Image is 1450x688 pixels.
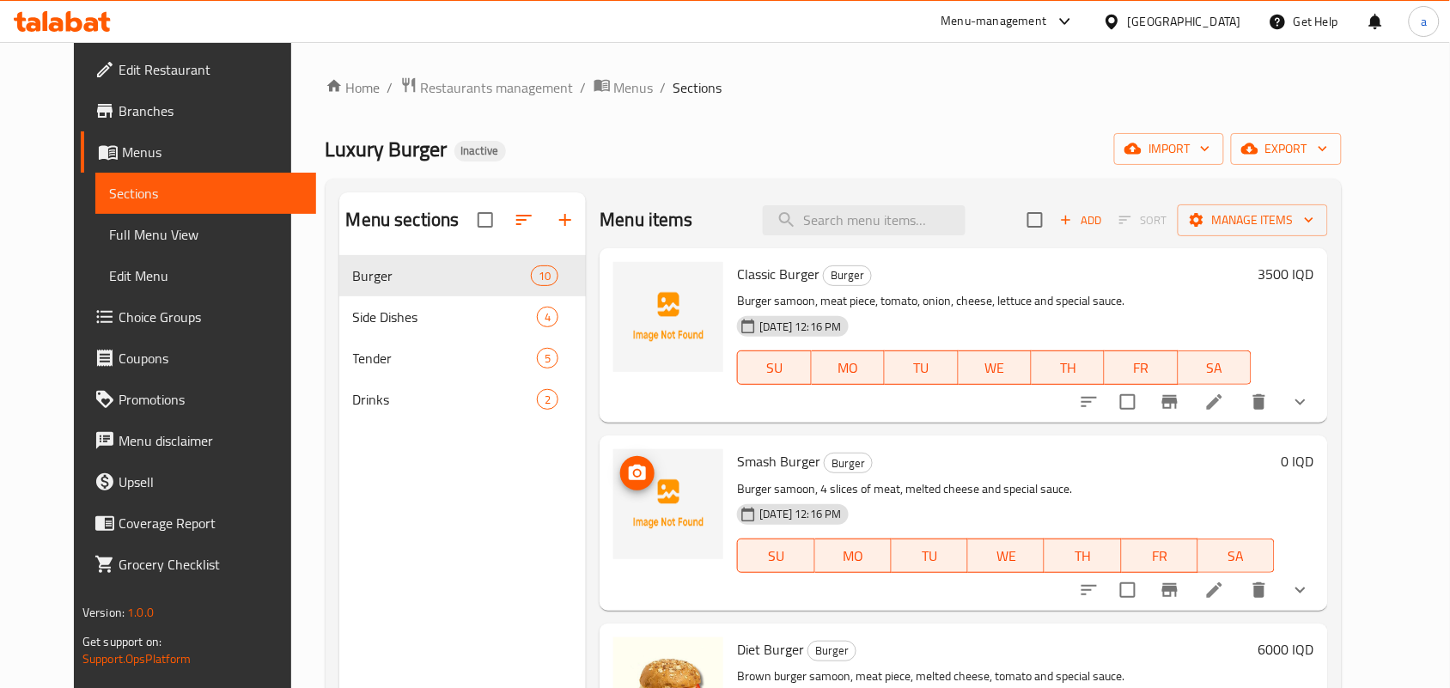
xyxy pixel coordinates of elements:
[109,224,302,245] span: Full Menu View
[326,130,448,168] span: Luxury Burger
[1128,12,1241,31] div: [GEOGRAPHIC_DATA]
[95,214,316,255] a: Full Menu View
[975,544,1038,569] span: WE
[81,461,316,502] a: Upsell
[825,454,872,473] span: Burger
[1149,381,1191,423] button: Branch-specific-item
[1185,356,1245,381] span: SA
[1032,350,1105,385] button: TH
[1258,637,1314,661] h6: 6000 IQD
[1017,202,1053,238] span: Select section
[467,202,503,238] span: Select all sections
[1149,569,1191,611] button: Branch-specific-item
[1290,392,1311,412] svg: Show Choices
[1114,133,1224,165] button: import
[1421,12,1427,31] span: a
[82,601,125,624] span: Version:
[892,356,951,381] span: TU
[109,183,302,204] span: Sections
[1239,569,1280,611] button: delete
[581,77,587,98] li: /
[119,430,302,451] span: Menu disclaimer
[819,356,878,381] span: MO
[339,255,587,296] div: Burger10
[1280,381,1321,423] button: show more
[95,173,316,214] a: Sections
[1204,580,1225,600] a: Edit menu item
[1110,572,1146,608] span: Select to update
[82,648,192,670] a: Support.OpsPlatform
[1282,449,1314,473] h6: 0 IQD
[737,666,1252,687] p: Brown burger samoon, meat piece, melted cheese, tomato and special sauce.
[941,11,1047,32] div: Menu-management
[353,389,538,410] span: Drinks
[1045,539,1121,573] button: TH
[119,59,302,80] span: Edit Restaurant
[737,478,1275,500] p: Burger samoon, 4 slices of meat, melted cheese and special sauce.
[353,265,532,286] span: Burger
[966,356,1025,381] span: WE
[353,307,538,327] span: Side Dishes
[81,420,316,461] a: Menu disclaimer
[763,205,966,235] input: search
[339,338,587,379] div: Tender5
[81,90,316,131] a: Branches
[454,141,506,161] div: Inactive
[421,77,574,98] span: Restaurants management
[812,350,885,385] button: MO
[899,544,961,569] span: TU
[1204,392,1225,412] a: Edit menu item
[531,265,558,286] div: items
[1231,133,1342,165] button: export
[109,265,302,286] span: Edit Menu
[737,350,811,385] button: SU
[353,348,538,368] div: Tender
[1039,356,1098,381] span: TH
[119,307,302,327] span: Choice Groups
[620,456,655,490] button: upload picture
[824,265,871,285] span: Burger
[122,142,302,162] span: Menus
[1258,262,1314,286] h6: 3500 IQD
[1108,207,1178,234] span: Select section first
[808,641,856,661] span: Burger
[1128,138,1210,160] span: import
[673,77,722,98] span: Sections
[532,268,557,284] span: 10
[815,539,892,573] button: MO
[1105,350,1178,385] button: FR
[1239,381,1280,423] button: delete
[538,309,557,326] span: 4
[737,636,804,662] span: Diet Burger
[824,453,873,473] div: Burger
[600,207,693,233] h2: Menu items
[822,544,885,569] span: MO
[1205,544,1268,569] span: SA
[1178,204,1328,236] button: Manage items
[613,262,723,372] img: Classic Burger
[119,472,302,492] span: Upsell
[752,319,848,335] span: [DATE] 12:16 PM
[454,143,506,158] span: Inactive
[81,49,316,90] a: Edit Restaurant
[1191,210,1314,231] span: Manage items
[537,348,558,368] div: items
[959,350,1032,385] button: WE
[613,449,723,559] img: Smash Burger
[885,350,958,385] button: TU
[387,77,393,98] li: /
[81,502,316,544] a: Coverage Report
[119,554,302,575] span: Grocery Checklist
[400,76,574,99] a: Restaurants management
[127,601,154,624] span: 1.0.0
[1122,539,1198,573] button: FR
[346,207,460,233] h2: Menu sections
[1112,356,1171,381] span: FR
[1057,210,1104,230] span: Add
[81,338,316,379] a: Coupons
[119,348,302,368] span: Coupons
[119,389,302,410] span: Promotions
[614,77,654,98] span: Menus
[737,261,819,287] span: Classic Burger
